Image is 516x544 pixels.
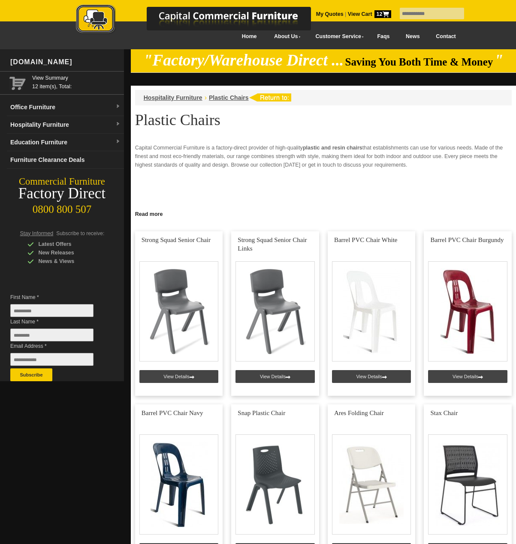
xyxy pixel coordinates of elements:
em: "Factory/Warehouse Direct ... [143,51,344,69]
a: Hospitality Furnituredropdown [7,116,124,134]
img: dropdown [115,122,121,127]
p: Capital Commercial Furniture is a factory-direct provider of high-quality that establishments can... [135,143,512,169]
span: 12 item(s), Total: [32,74,121,90]
strong: plastic and resin chairs [303,145,362,151]
a: Contact [428,27,464,46]
input: Last Name * [10,329,94,341]
span: Email Address * [10,342,103,350]
span: Saving You Both Time & Money [345,56,493,68]
a: Office Furnituredropdown [7,99,124,116]
a: View Summary [32,74,121,82]
h1: Plastic Chairs [135,112,512,128]
img: return to [249,93,291,102]
span: Subscribe to receive: [56,230,104,236]
input: Email Address * [10,353,94,366]
h2: Why Choose Plastic Chairs? [135,207,512,220]
div: [DOMAIN_NAME] [7,49,124,75]
span: 12 [374,10,391,18]
a: Furniture Clearance Deals [7,151,124,169]
span: Stay Informed [20,230,53,236]
div: New Releases [27,248,109,257]
a: Education Furnituredropdown [7,134,124,151]
a: Hospitality Furniture [144,94,202,101]
a: Faqs [369,27,398,46]
button: Subscribe [10,368,52,381]
span: Last Name * [10,317,103,326]
a: View Cart12 [346,11,391,17]
strong: View Cart [348,11,391,17]
a: Plastic Chairs [209,94,249,101]
img: dropdown [115,104,121,109]
img: Capital Commercial Furniture Logo [52,4,353,36]
div: News & Views [27,257,109,266]
a: Click to read more [131,208,516,218]
a: News [398,27,428,46]
div: Latest Offers [27,240,109,248]
span: First Name * [10,293,103,302]
a: Capital Commercial Furniture Logo [52,4,353,38]
input: First Name * [10,304,94,317]
li: › [205,93,207,102]
img: dropdown [115,139,121,144]
em: " [494,51,503,69]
